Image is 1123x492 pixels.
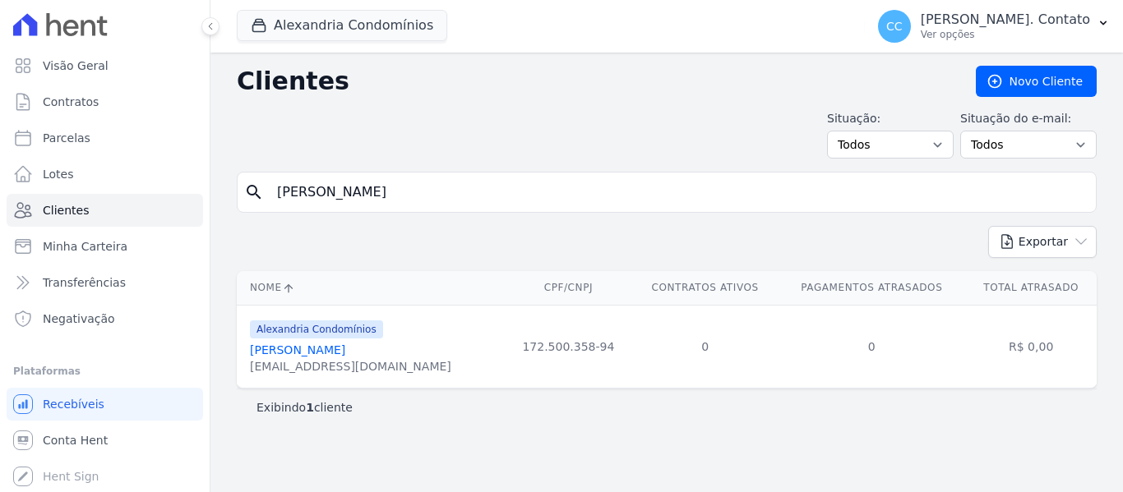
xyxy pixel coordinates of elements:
[7,158,203,191] a: Lotes
[7,194,203,227] a: Clientes
[250,358,451,375] div: [EMAIL_ADDRESS][DOMAIN_NAME]
[632,305,778,388] td: 0
[7,424,203,457] a: Conta Hent
[505,305,632,388] td: 172.500.358-94
[267,176,1089,209] input: Buscar por nome, CPF ou e-mail
[827,110,954,127] label: Situação:
[13,361,196,381] div: Plataformas
[7,266,203,299] a: Transferências
[43,238,127,255] span: Minha Carteira
[43,274,126,291] span: Transferências
[7,85,203,118] a: Contratos
[250,320,383,338] span: Alexandria Condomínios
[43,432,108,448] span: Conta Hent
[7,230,203,263] a: Minha Carteira
[505,271,632,305] th: CPF/CNPJ
[976,66,1097,97] a: Novo Cliente
[988,226,1097,258] button: Exportar
[7,49,203,82] a: Visão Geral
[632,271,778,305] th: Contratos Ativos
[237,67,950,96] h2: Clientes
[921,28,1090,41] p: Ver opções
[965,271,1097,305] th: Total Atrasado
[865,3,1123,49] button: CC [PERSON_NAME]. Contato Ver opções
[886,21,903,32] span: CC
[7,388,203,421] a: Recebíveis
[250,343,345,356] a: [PERSON_NAME]
[244,182,264,202] i: search
[43,57,109,74] span: Visão Geral
[237,271,505,305] th: Nome
[7,302,203,335] a: Negativação
[306,401,314,414] b: 1
[960,110,1097,127] label: Situação do e-mail:
[43,202,89,218] span: Clientes
[256,399,353,416] p: Exibindo cliente
[43,94,99,110] span: Contratos
[43,396,104,412] span: Recebíveis
[43,130,90,146] span: Parcelas
[43,166,74,182] span: Lotes
[921,11,1090,28] p: [PERSON_NAME]. Contato
[965,305,1097,388] td: R$ 0,00
[43,310,115,327] span: Negativação
[237,10,447,41] button: Alexandria Condomínios
[7,122,203,154] a: Parcelas
[778,305,965,388] td: 0
[778,271,965,305] th: Pagamentos Atrasados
